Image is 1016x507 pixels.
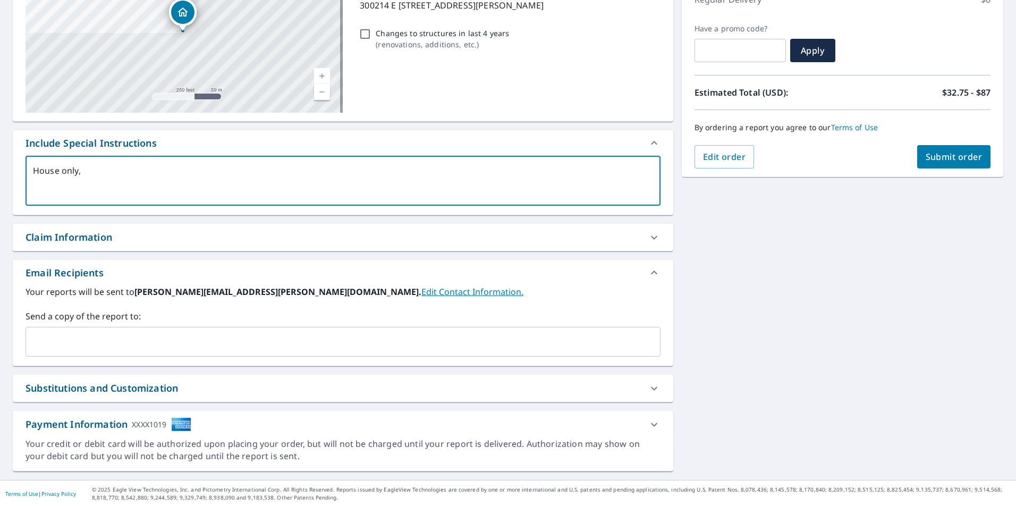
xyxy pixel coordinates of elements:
a: Terms of Use [831,122,878,132]
button: Submit order [917,145,991,168]
div: Include Special Instructions [26,136,157,150]
span: Submit order [926,151,983,163]
div: Payment InformationXXXX1019cardImage [13,411,673,438]
div: Payment Information [26,417,191,432]
span: Edit order [703,151,746,163]
p: $32.75 - $87 [942,86,990,99]
p: | [5,491,76,497]
label: Your reports will be sent to [26,285,661,298]
div: Substitutions and Customization [26,381,178,395]
div: Substitutions and Customization [13,375,673,402]
div: Claim Information [13,224,673,251]
div: Include Special Instructions [13,130,673,156]
div: Email Recipients [26,266,104,280]
a: EditContactInfo [421,286,523,298]
a: Privacy Policy [41,490,76,497]
label: Send a copy of the report to: [26,310,661,323]
p: By ordering a report you agree to our [695,123,990,132]
a: Current Level 17, Zoom Out [314,84,330,100]
button: Edit order [695,145,755,168]
p: © 2025 Eagle View Technologies, Inc. and Pictometry International Corp. All Rights Reserved. Repo... [92,486,1011,502]
b: [PERSON_NAME][EMAIL_ADDRESS][PERSON_NAME][DOMAIN_NAME]. [134,286,421,298]
textarea: House only, [33,166,653,196]
div: Your credit or debit card will be authorized upon placing your order, but will not be charged unt... [26,438,661,462]
p: ( renovations, additions, etc. ) [376,39,509,50]
p: Changes to structures in last 4 years [376,28,509,39]
div: XXXX1019 [132,417,166,432]
p: Estimated Total (USD): [695,86,843,99]
button: Apply [790,39,835,62]
div: Claim Information [26,230,112,244]
a: Terms of Use [5,490,38,497]
label: Have a promo code? [695,24,786,33]
div: Email Recipients [13,260,673,285]
span: Apply [799,45,827,56]
img: cardImage [171,417,191,432]
a: Current Level 17, Zoom In [314,68,330,84]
